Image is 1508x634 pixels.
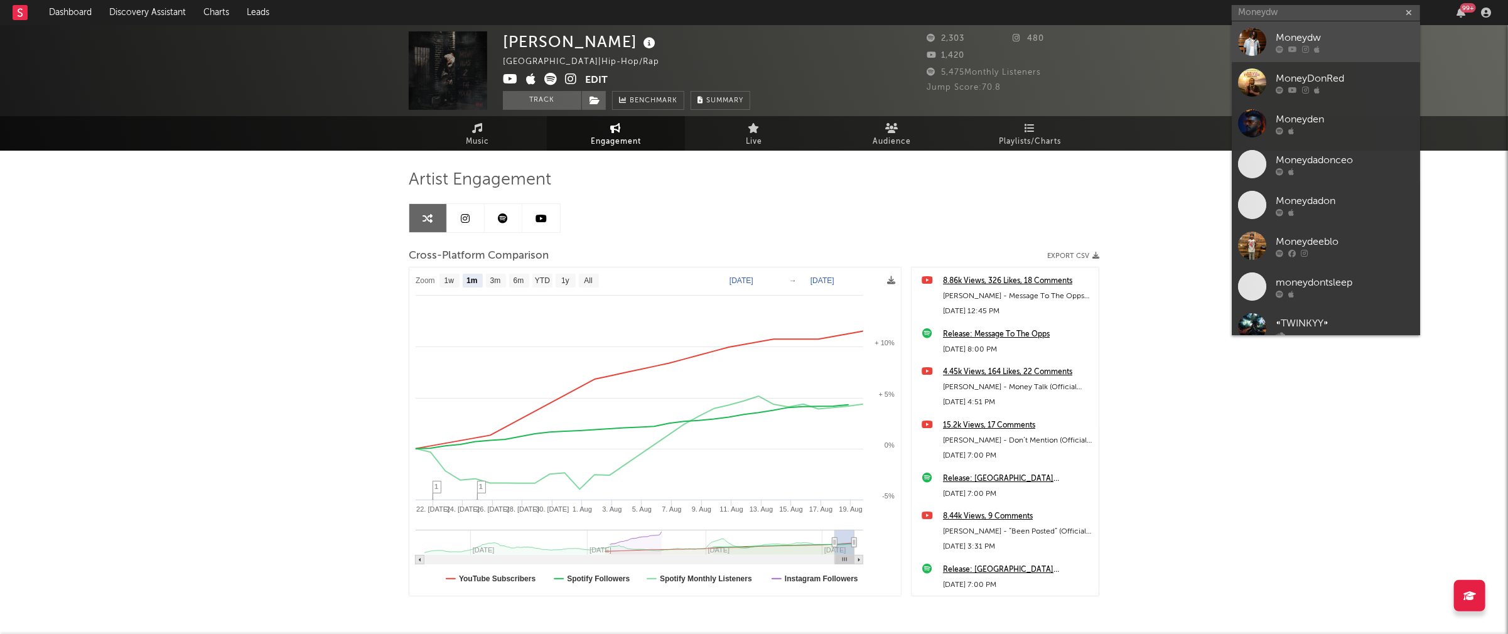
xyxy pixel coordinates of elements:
[879,390,895,398] text: + 5%
[1232,144,1420,185] a: Moneydadonceo
[1232,185,1420,225] a: Moneydadon
[943,380,1092,395] div: [PERSON_NAME] - Money Talk (Official Video)
[1232,5,1420,21] input: Search for artists
[476,505,509,513] text: 26. [DATE]
[490,277,501,286] text: 3m
[730,276,753,285] text: [DATE]
[811,276,834,285] text: [DATE]
[573,505,592,513] text: 1. Aug
[444,277,455,286] text: 1w
[503,55,674,70] div: [GEOGRAPHIC_DATA] | Hip-Hop/Rap
[927,35,964,43] span: 2,303
[1232,266,1420,307] a: moneydontsleep
[466,277,477,286] text: 1m
[943,524,1092,539] div: [PERSON_NAME] - “Been Posted” (Official Music Video) Shot By: @BigBadWizrd
[943,471,1092,486] a: Release: [GEOGRAPHIC_DATA] [GEOGRAPHIC_DATA]
[1276,71,1414,86] div: MoneyDonRed
[1457,8,1465,18] button: 99+
[750,505,773,513] text: 13. Aug
[1460,3,1476,13] div: 99 +
[943,578,1092,593] div: [DATE] 7:00 PM
[1276,153,1414,168] div: Moneydadonceo
[1232,21,1420,62] a: Moneydw
[691,91,750,110] button: Summary
[561,277,569,286] text: 1y
[409,249,549,264] span: Cross-Platform Comparison
[409,116,547,151] a: Music
[591,134,641,149] span: Engagement
[785,574,858,583] text: Instagram Followers
[943,395,1092,410] div: [DATE] 4:51 PM
[943,539,1092,554] div: [DATE] 3:31 PM
[514,277,524,286] text: 6m
[943,418,1092,433] div: 15.2k Views, 17 Comments
[1276,30,1414,45] div: Moneydw
[547,116,685,151] a: Engagement
[943,448,1092,463] div: [DATE] 7:00 PM
[943,509,1092,524] a: 8.44k Views, 9 Comments
[943,562,1092,578] a: Release: [GEOGRAPHIC_DATA] [GEOGRAPHIC_DATA]
[706,97,743,104] span: Summary
[692,505,711,513] text: 9. Aug
[1013,35,1045,43] span: 480
[662,505,681,513] text: 7. Aug
[466,134,490,149] span: Music
[1047,252,1099,260] button: Export CSV
[630,94,677,109] span: Benchmark
[999,134,1062,149] span: Playlists/Charts
[459,574,536,583] text: YouTube Subscribers
[1232,103,1420,144] a: Moneyden
[685,116,823,151] a: Live
[506,505,539,513] text: 28. [DATE]
[943,327,1092,342] a: Release: Message To The Opps
[719,505,743,513] text: 11. Aug
[409,173,551,188] span: Artist Engagement
[839,505,863,513] text: 19. Aug
[660,574,752,583] text: Spotify Monthly Listeners
[535,277,550,286] text: YTD
[1232,62,1420,103] a: MoneyDonRed
[416,277,435,286] text: Zoom
[943,365,1092,380] a: 4.45k Views, 164 Likes, 22 Comments
[585,73,608,89] button: Edit
[1276,316,1414,331] div: ⁌TWINKYY⁍
[882,492,895,500] text: -5%
[943,274,1092,289] a: 8.86k Views, 326 Likes, 18 Comments
[1276,275,1414,290] div: moneydontsleep
[789,276,797,285] text: →
[1276,234,1414,249] div: Moneydeeblo
[927,68,1041,77] span: 5,475 Monthly Listeners
[503,91,581,110] button: Track
[943,304,1092,319] div: [DATE] 12:45 PM
[943,289,1092,304] div: [PERSON_NAME] - Message To The Opps (Official Music Video)
[809,505,832,513] text: 17. Aug
[416,505,450,513] text: 22. [DATE]
[602,505,622,513] text: 3. Aug
[943,342,1092,357] div: [DATE] 8:00 PM
[479,483,483,490] span: 1
[927,51,964,60] span: 1,420
[885,441,895,449] text: 0%
[823,116,961,151] a: Audience
[434,483,438,490] span: 1
[584,277,592,286] text: All
[943,486,1092,502] div: [DATE] 7:00 PM
[446,505,480,513] text: 24. [DATE]
[567,574,630,583] text: Spotify Followers
[746,134,762,149] span: Live
[1276,112,1414,127] div: Moneyden
[961,116,1099,151] a: Playlists/Charts
[779,505,802,513] text: 15. Aug
[503,31,659,52] div: [PERSON_NAME]
[1276,193,1414,208] div: Moneydadon
[873,134,912,149] span: Audience
[1232,225,1420,266] a: Moneydeeblo
[927,83,1001,92] span: Jump Score: 70.8
[1232,307,1420,348] a: ⁌TWINKYY⁍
